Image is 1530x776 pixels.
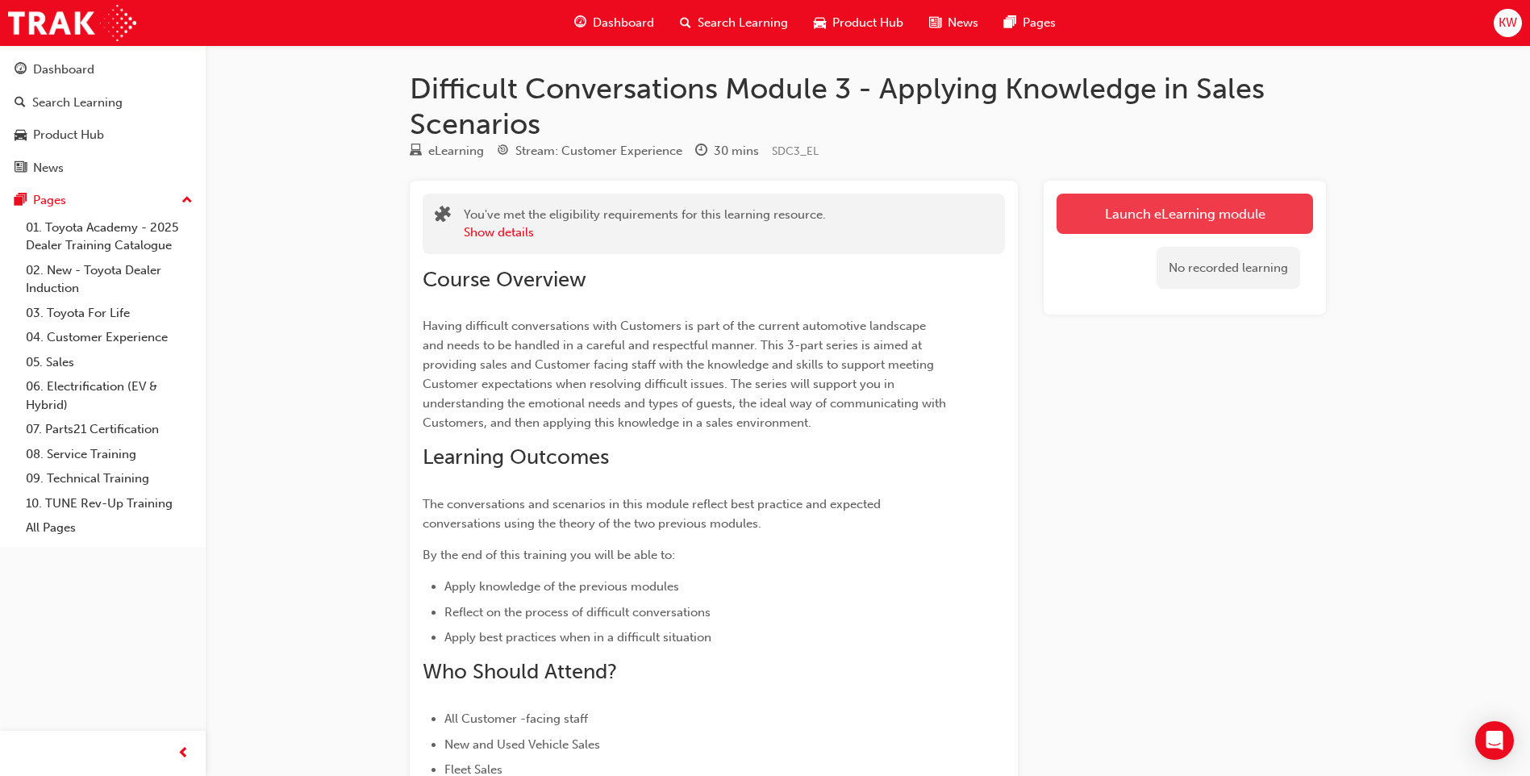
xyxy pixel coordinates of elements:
[515,142,682,161] div: Stream: Customer Experience
[423,497,884,531] span: The conversations and scenarios in this module reflect best practice and expected conversations u...
[19,515,199,540] a: All Pages
[15,194,27,208] span: pages-icon
[6,186,199,215] button: Pages
[1494,9,1522,37] button: KW
[916,6,991,40] a: news-iconNews
[948,14,978,32] span: News
[444,605,711,620] span: Reflect on the process of difficult conversations
[19,417,199,442] a: 07. Parts21 Certification
[497,141,682,161] div: Stream
[444,711,588,726] span: All Customer -facing staff
[832,14,903,32] span: Product Hub
[19,301,199,326] a: 03. Toyota For Life
[15,161,27,176] span: news-icon
[19,466,199,491] a: 09. Technical Training
[929,13,941,33] span: news-icon
[695,141,759,161] div: Duration
[1023,14,1056,32] span: Pages
[1475,721,1514,760] div: Open Intercom Messenger
[15,128,27,143] span: car-icon
[19,442,199,467] a: 08. Service Training
[33,159,64,177] div: News
[19,374,199,417] a: 06. Electrification (EV & Hybrid)
[444,579,679,594] span: Apply knowledge of the previous modules
[6,55,199,85] a: Dashboard
[19,215,199,258] a: 01. Toyota Academy - 2025 Dealer Training Catalogue
[428,142,484,161] div: eLearning
[33,126,104,144] div: Product Hub
[667,6,801,40] a: search-iconSearch Learning
[33,191,66,210] div: Pages
[410,141,484,161] div: Type
[1004,13,1016,33] span: pages-icon
[464,206,826,242] div: You've met the eligibility requirements for this learning resource.
[6,52,199,186] button: DashboardSearch LearningProduct HubNews
[410,71,1326,141] h1: Difficult Conversations Module 3 - Applying Knowledge in Sales Scenarios
[1057,194,1313,234] a: Launch eLearning module
[8,5,136,41] img: Trak
[772,144,819,158] span: Learning resource code
[423,444,609,469] span: Learning Outcomes
[991,6,1069,40] a: pages-iconPages
[574,13,586,33] span: guage-icon
[33,60,94,79] div: Dashboard
[19,258,199,301] a: 02. New - Toyota Dealer Induction
[1499,14,1517,32] span: KW
[444,737,600,752] span: New and Used Vehicle Sales
[1157,247,1300,290] div: No recorded learning
[444,630,711,645] span: Apply best practices when in a difficult situation
[19,325,199,350] a: 04. Customer Experience
[6,120,199,150] a: Product Hub
[19,350,199,375] a: 05. Sales
[423,548,675,562] span: By the end of this training you will be able to:
[19,491,199,516] a: 10. TUNE Rev-Up Training
[423,267,586,292] span: Course Overview
[423,319,949,430] span: Having difficult conversations with Customers is part of the current automotive landscape and nee...
[814,13,826,33] span: car-icon
[593,14,654,32] span: Dashboard
[497,144,509,159] span: target-icon
[435,207,451,226] span: puzzle-icon
[423,659,617,684] span: Who Should Attend?
[464,223,534,242] button: Show details
[32,94,123,112] div: Search Learning
[15,96,26,111] span: search-icon
[801,6,916,40] a: car-iconProduct Hub
[698,14,788,32] span: Search Learning
[695,144,707,159] span: clock-icon
[181,190,193,211] span: up-icon
[6,153,199,183] a: News
[410,144,422,159] span: learningResourceType_ELEARNING-icon
[714,142,759,161] div: 30 mins
[680,13,691,33] span: search-icon
[6,88,199,118] a: Search Learning
[561,6,667,40] a: guage-iconDashboard
[15,63,27,77] span: guage-icon
[177,744,190,764] span: prev-icon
